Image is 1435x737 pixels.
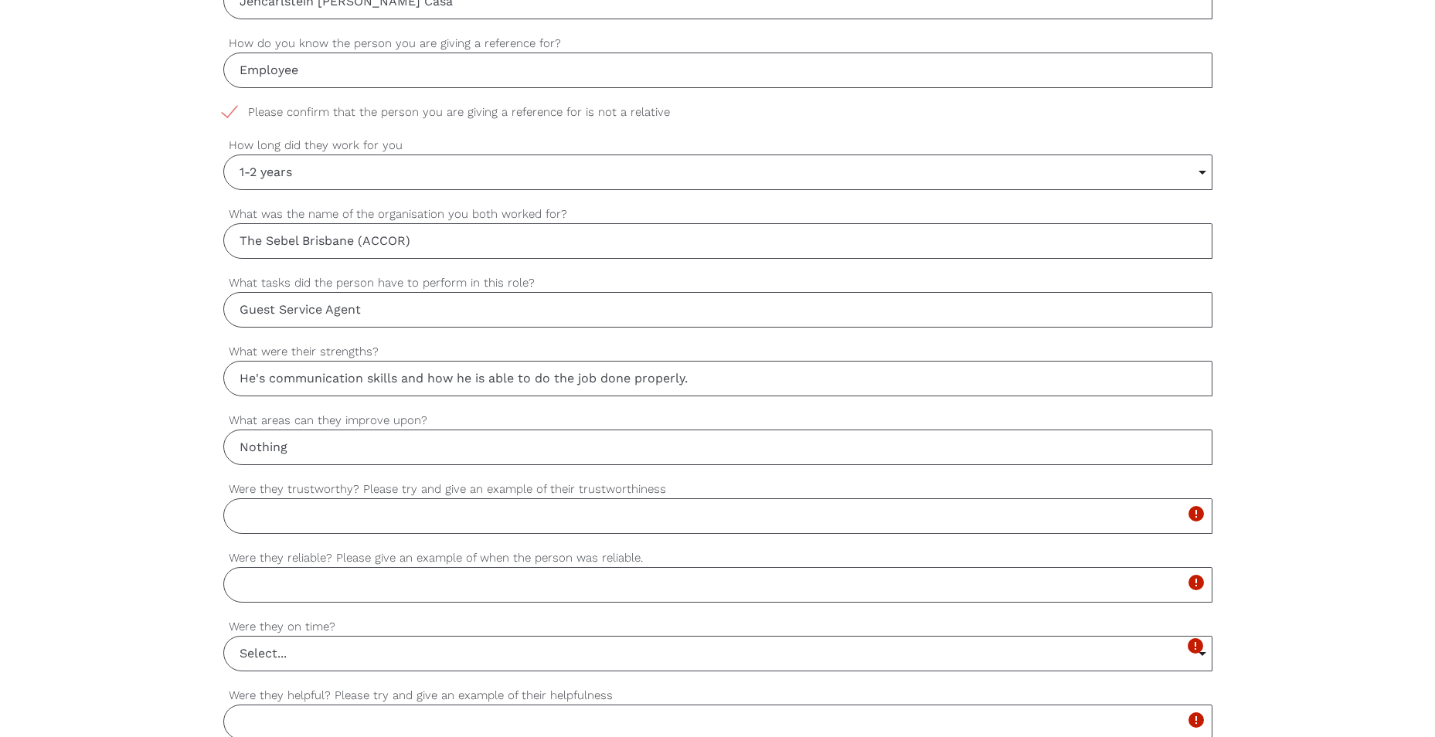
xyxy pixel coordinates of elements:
[223,412,1212,430] label: What areas can they improve upon?
[223,481,1212,498] label: Were they trustworthy? Please try and give an example of their trustworthiness
[223,687,1212,705] label: Were they helpful? Please try and give an example of their helpfulness
[223,274,1212,292] label: What tasks did the person have to perform in this role?
[1187,573,1205,592] i: error
[1187,504,1205,523] i: error
[223,104,699,121] span: Please confirm that the person you are giving a reference for is not a relative
[223,549,1212,567] label: Were they reliable? Please give an example of when the person was reliable.
[223,35,1212,53] label: How do you know the person you are giving a reference for?
[223,137,1212,155] label: How long did they work for you
[223,618,1212,636] label: Were they on time?
[1187,711,1205,729] i: error
[223,205,1212,223] label: What was the name of the organisation you both worked for?
[223,343,1212,361] label: What were their strengths?
[1186,637,1205,655] i: error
